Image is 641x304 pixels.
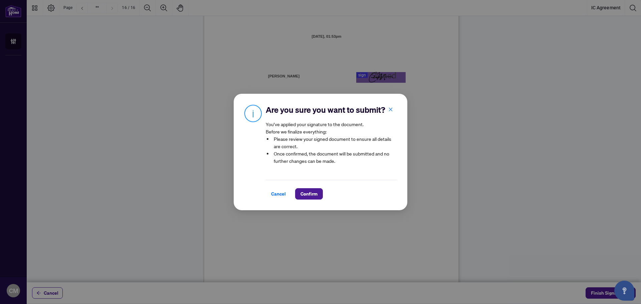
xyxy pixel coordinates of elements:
[244,104,262,122] img: Info Icon
[271,189,286,199] span: Cancel
[300,189,317,199] span: Confirm
[614,281,634,301] button: Open asap
[266,188,291,200] button: Cancel
[272,150,397,165] li: Once confirmed, the document will be submitted and no further changes can be made.
[266,120,397,169] article: You’ve applied your signature to the document. Before we finalize everything:
[295,188,323,200] button: Confirm
[266,104,397,115] h2: Are you sure you want to submit?
[388,107,393,112] span: close
[272,135,397,150] li: Please review your signed document to ensure all details are correct.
